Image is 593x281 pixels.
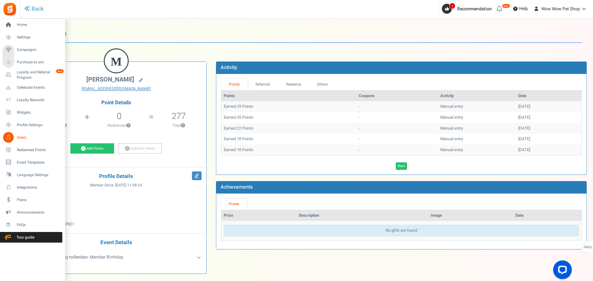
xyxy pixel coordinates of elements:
[518,136,579,142] div: [DATE]
[3,235,46,240] span: Tour guide
[17,185,60,190] span: Integrations
[17,97,60,103] span: Loyalty Rewards
[31,174,202,180] h4: Profile Details
[518,6,528,12] span: Help
[440,125,463,131] span: Manual entry
[440,103,463,109] span: Manual entry
[2,182,62,193] a: Integrations
[2,157,62,168] a: Email Templates
[118,143,162,154] a: Subtract Points
[440,147,463,153] span: Manual entry
[86,75,134,84] span: [PERSON_NAME]
[17,110,60,115] span: Widgets
[127,124,131,128] button: ?
[2,32,62,43] a: Settings
[192,171,202,180] i: Edit Profile
[2,120,62,130] a: Profile Settings
[2,95,62,105] a: Loyalty Rewards
[17,172,60,178] span: Language Settings
[221,210,296,221] th: Prize
[2,45,62,55] a: Campaigns
[74,220,75,227] span: -
[17,147,60,153] span: Redeemed Points
[248,79,278,90] a: Referrals
[221,101,356,112] td: Earned 29 Points
[31,221,202,227] p: :
[518,115,579,121] div: [DATE]
[518,126,579,131] div: [DATE]
[583,241,592,253] span: FAQs
[2,132,62,143] a: Users
[2,107,62,118] a: Widgets
[181,124,185,128] button: ?
[513,210,581,221] th: Date
[3,2,17,16] img: Gratisfaction
[221,145,356,155] td: Earned 18 Points
[221,123,356,134] td: Earned 22 Points
[17,222,60,228] span: FAQs
[31,211,202,218] p: :
[356,101,438,112] td: -
[518,147,579,153] div: [DATE]
[26,100,206,106] h4: Point Details
[172,111,186,121] h5: 277
[221,79,248,90] a: Points
[2,195,62,205] a: Plans
[17,35,60,40] span: Settings
[56,69,64,73] em: New
[31,25,582,43] h1: User Profile
[356,91,438,101] th: Coupons
[17,22,60,27] span: Home
[296,210,428,221] th: Description
[511,4,530,14] a: Help
[48,254,123,260] span: - Member Birthday
[221,64,237,71] b: Activity
[31,86,202,92] a: [EMAIL_ADDRESS][DOMAIN_NAME]
[356,123,438,134] td: -
[31,202,202,208] p: :
[31,193,202,199] p: :
[2,207,62,218] a: Announcements
[278,79,309,90] a: Redeems
[2,57,62,68] a: Purchase to win
[17,122,60,128] span: Profile Settings
[356,134,438,145] td: -
[90,183,142,188] span: Member Since :
[541,6,580,12] span: Wow Wow Pet Shop
[428,210,513,221] th: Image
[154,123,203,128] p: Total
[31,240,202,246] h4: Event Details
[221,91,356,101] th: Points
[516,91,581,101] th: Date
[2,219,62,230] a: FAQs
[440,114,463,120] span: Manual entry
[115,183,142,188] span: [DATE] 11:08:24
[17,47,60,52] span: Campaigns
[356,112,438,123] td: -
[48,254,88,260] b: Unesi svoj rođendan
[518,104,579,110] div: [DATE]
[221,198,247,210] a: Prizes
[2,82,62,93] a: Celebrate Events
[356,145,438,155] td: -
[2,20,62,30] a: Home
[17,135,60,140] span: Users
[221,183,253,191] b: Achievements
[457,6,492,12] span: Recommendation
[442,4,494,14] a: 1 Recommendation
[17,70,62,80] span: Loyalty and Referral Program
[2,170,62,180] a: Language Settings
[224,225,579,236] div: No gifts are found
[438,91,516,101] th: Activity
[17,60,60,65] span: Purchase to win
[117,111,122,121] h5: 0
[105,49,128,74] figcaption: M
[396,162,407,170] a: Next
[70,143,114,154] a: Add Points
[17,197,60,203] span: Plans
[2,145,62,155] a: Redeemed Points
[449,3,455,9] span: 1
[90,123,148,128] p: Redeemed
[17,85,60,90] span: Celebrate Events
